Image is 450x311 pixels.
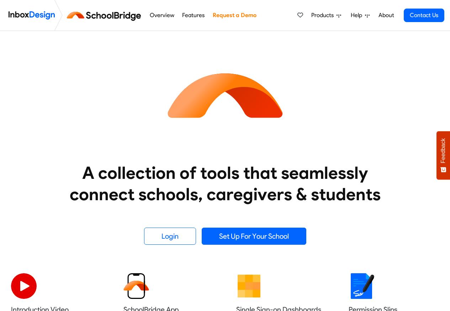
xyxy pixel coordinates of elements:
a: Request a Demo [211,8,258,22]
a: Contact Us [404,9,444,22]
a: Products [308,8,344,22]
heading: A collection of tools that seamlessly connect schools, caregivers & students [56,162,394,205]
span: Feedback [440,138,446,163]
a: Login [144,228,196,245]
img: 2022_07_11_icon_video_playback.svg [11,273,37,299]
a: Help [348,8,372,22]
span: Products [311,11,337,20]
img: icon_schoolbridge.svg [161,31,289,159]
img: 2022_01_18_icon_signature.svg [349,273,374,299]
img: 2022_01_13_icon_grid.svg [236,273,262,299]
button: Feedback - Show survey [436,131,450,180]
img: schoolbridge logo [65,7,145,24]
span: Help [351,11,365,20]
a: Overview [148,8,176,22]
img: 2022_01_13_icon_sb_app.svg [123,273,149,299]
a: Set Up For Your School [202,228,306,245]
a: Features [180,8,207,22]
a: About [376,8,396,22]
